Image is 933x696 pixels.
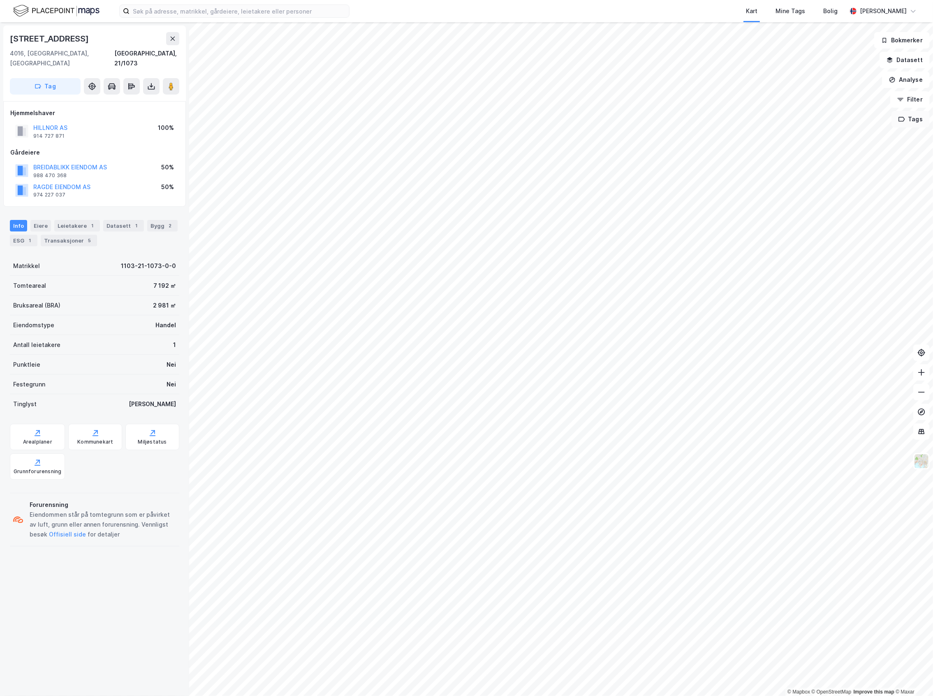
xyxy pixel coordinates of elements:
[874,32,930,49] button: Bokmerker
[166,222,174,230] div: 2
[173,340,176,350] div: 1
[860,6,907,16] div: [PERSON_NAME]
[746,6,757,16] div: Kart
[26,236,34,245] div: 1
[33,133,65,139] div: 914 727 871
[891,111,930,127] button: Tags
[13,340,60,350] div: Antall leietakere
[30,510,176,539] div: Eiendommen står på tomtegrunn som er påvirket av luft, grunn eller annen forurensning. Vennligst ...
[138,439,167,445] div: Miljøstatus
[167,379,176,389] div: Nei
[892,657,933,696] iframe: Chat Widget
[823,6,838,16] div: Bolig
[854,689,894,695] a: Improve this map
[812,689,852,695] a: OpenStreetMap
[880,52,930,68] button: Datasett
[890,91,930,108] button: Filter
[54,220,100,231] div: Leietakere
[161,162,174,172] div: 50%
[13,4,100,18] img: logo.f888ab2527a4732fd821a326f86c7f29.svg
[88,222,97,230] div: 1
[10,49,114,68] div: 4016, [GEOGRAPHIC_DATA], [GEOGRAPHIC_DATA]
[13,360,40,370] div: Punktleie
[892,657,933,696] div: Kontrollprogram for chat
[33,192,65,198] div: 974 227 037
[10,235,37,246] div: ESG
[153,281,176,291] div: 7 192 ㎡
[30,500,176,510] div: Forurensning
[103,220,144,231] div: Datasett
[86,236,94,245] div: 5
[155,320,176,330] div: Handel
[77,439,113,445] div: Kommunekart
[121,261,176,271] div: 1103-21-1073-0-0
[13,399,37,409] div: Tinglyst
[41,235,97,246] div: Transaksjoner
[14,468,61,475] div: Grunnforurensning
[13,261,40,271] div: Matrikkel
[914,453,929,469] img: Z
[787,689,810,695] a: Mapbox
[130,5,349,17] input: Søk på adresse, matrikkel, gårdeiere, leietakere eller personer
[147,220,178,231] div: Bygg
[161,182,174,192] div: 50%
[167,360,176,370] div: Nei
[10,108,179,118] div: Hjemmelshaver
[23,439,52,445] div: Arealplaner
[158,123,174,133] div: 100%
[13,281,46,291] div: Tomteareal
[882,72,930,88] button: Analyse
[33,172,67,179] div: 988 470 368
[776,6,805,16] div: Mine Tags
[10,220,27,231] div: Info
[114,49,179,68] div: [GEOGRAPHIC_DATA], 21/1073
[10,32,90,45] div: [STREET_ADDRESS]
[10,78,81,95] button: Tag
[13,301,60,310] div: Bruksareal (BRA)
[13,379,45,389] div: Festegrunn
[153,301,176,310] div: 2 981 ㎡
[13,320,54,330] div: Eiendomstype
[10,148,179,157] div: Gårdeiere
[30,220,51,231] div: Eiere
[129,399,176,409] div: [PERSON_NAME]
[132,222,141,230] div: 1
